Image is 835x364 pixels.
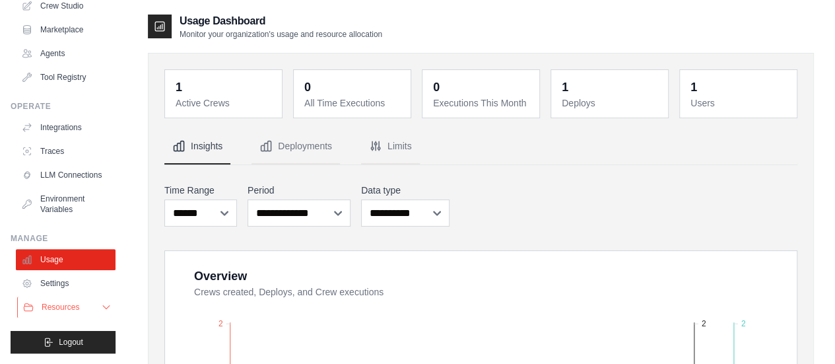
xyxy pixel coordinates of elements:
a: Environment Variables [16,188,116,220]
div: 1 [690,78,697,96]
dt: Deploys [562,96,660,110]
a: Marketplace [16,19,116,40]
div: 1 [176,78,182,96]
button: Logout [11,331,116,353]
a: Traces [16,141,116,162]
a: Tool Registry [16,67,116,88]
label: Time Range [164,184,237,197]
label: Period [248,184,351,197]
div: Overview [194,267,247,285]
dt: All Time Executions [304,96,403,110]
h2: Usage Dashboard [180,13,382,29]
a: Integrations [16,117,116,138]
dt: Crews created, Deploys, and Crew executions [194,285,781,299]
p: Monitor your organization's usage and resource allocation [180,29,382,40]
tspan: 2 [218,319,223,328]
div: 0 [304,78,311,96]
div: 0 [433,78,440,96]
button: Resources [17,297,117,318]
div: Operate [11,101,116,112]
dt: Active Crews [176,96,274,110]
tspan: 2 [702,319,706,328]
tspan: 2 [741,319,746,328]
dt: Executions This Month [433,96,531,110]
div: Manage [11,233,116,244]
button: Insights [164,129,230,164]
a: Usage [16,249,116,270]
button: Limits [361,129,420,164]
a: LLM Connections [16,164,116,186]
a: Agents [16,43,116,64]
nav: Tabs [164,129,797,164]
label: Data type [361,184,450,197]
dt: Users [690,96,789,110]
span: Logout [59,337,83,347]
div: 1 [562,78,568,96]
span: Resources [42,302,79,312]
button: Deployments [251,129,340,164]
a: Settings [16,273,116,294]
